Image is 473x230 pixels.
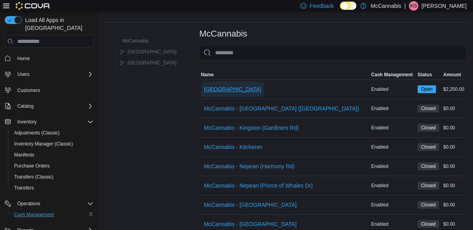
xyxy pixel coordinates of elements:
span: Inventory Manager (Classic) [11,139,93,149]
button: Users [2,69,97,80]
span: McCannabis - Nepean (Harmony Rd) [204,162,295,170]
button: McCannabis - Nepean (Harmony Rd) [201,158,298,174]
div: $0.00 [442,162,467,171]
p: | [404,1,406,11]
div: $2,250.00 [442,85,467,94]
span: Closed [421,201,436,208]
span: Closed [421,221,436,228]
button: Transfers [8,182,97,193]
span: [GEOGRAPHIC_DATA] [128,49,177,55]
span: Closed [421,163,436,170]
span: Catalog [14,101,93,111]
span: Home [14,53,93,63]
button: Home [2,52,97,64]
span: Cash Management [11,210,93,219]
button: [GEOGRAPHIC_DATA] [117,47,180,57]
button: Adjustments (Classic) [8,127,97,138]
span: Transfers (Classic) [11,172,93,182]
span: Purchase Orders [14,163,50,169]
button: Cash Management [370,70,416,79]
div: Enabled [370,123,416,132]
button: Transfers (Classic) [8,171,97,182]
img: Cova [16,2,51,10]
span: Cash Management [14,212,54,218]
span: Open [421,86,433,93]
div: Enabled [370,162,416,171]
span: Home [17,55,30,62]
span: McCannabis - Kingston (Gardiners Rd) [204,124,299,132]
button: Amount [442,70,467,79]
button: Catalog [14,101,37,111]
div: $0.00 [442,200,467,210]
span: Closed [418,143,439,151]
a: Home [14,54,33,63]
span: McCannabis - Kitchener [204,143,263,151]
span: Closed [421,124,436,131]
span: Inventory [17,119,37,125]
div: $0.00 [442,123,467,132]
span: Customers [14,85,93,95]
span: Transfers (Classic) [14,174,53,180]
div: $0.00 [442,104,467,113]
span: Name [201,72,214,78]
button: McCannabis - Kingston (Gardiners Rd) [201,120,302,136]
span: Users [17,71,29,77]
span: Cash Management [371,72,413,78]
button: Catalog [2,101,97,112]
button: Inventory [2,116,97,127]
button: [GEOGRAPHIC_DATA] [201,81,265,97]
span: Operations [17,201,40,207]
span: Closed [418,162,439,170]
span: Status [418,72,432,78]
span: Closed [421,144,436,151]
div: Enabled [370,85,416,94]
span: Customers [17,87,40,94]
input: Dark Mode [340,2,356,10]
span: Open [418,85,436,93]
span: Manifests [11,150,93,160]
button: Status [416,70,442,79]
div: $0.00 [442,219,467,229]
span: Closed [418,105,439,112]
span: Catalog [17,103,33,109]
div: Enabled [370,200,416,210]
a: Purchase Orders [11,161,53,171]
button: Name [199,70,370,79]
button: McCannabis [111,36,152,46]
span: KG [410,1,417,11]
span: Users [14,70,93,79]
span: [GEOGRAPHIC_DATA] [128,60,177,66]
p: McCannabis [371,1,401,11]
span: Closed [421,182,436,189]
button: [GEOGRAPHIC_DATA] [117,58,180,68]
div: Enabled [370,142,416,152]
span: McCannabis [122,38,149,44]
span: Closed [418,220,439,228]
a: Transfers (Classic) [11,172,57,182]
a: Transfers [11,183,37,193]
a: Manifests [11,150,37,160]
button: Inventory [14,117,40,127]
button: McCannabis - [GEOGRAPHIC_DATA] ([GEOGRAPHIC_DATA]) [201,101,362,116]
span: Load All Apps in [GEOGRAPHIC_DATA] [22,16,93,32]
button: McCannabis - Nepean (Prince of Whales Dr) [201,178,316,193]
span: Amount [443,72,461,78]
button: Customers [2,85,97,96]
button: McCannabis - [GEOGRAPHIC_DATA] [201,197,300,213]
a: Adjustments (Classic) [11,128,63,138]
p: [PERSON_NAME] [422,1,467,11]
a: Cash Management [11,210,57,219]
div: $0.00 [442,142,467,152]
span: Closed [421,105,436,112]
button: Users [14,70,33,79]
button: Cash Management [8,209,97,220]
span: Feedback [310,2,334,10]
span: Purchase Orders [11,161,93,171]
button: McCannabis - Kitchener [201,139,266,155]
div: Enabled [370,181,416,190]
span: Closed [418,124,439,132]
span: Operations [14,199,93,208]
h3: McCannabis [199,29,247,39]
span: Adjustments (Classic) [14,130,60,136]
